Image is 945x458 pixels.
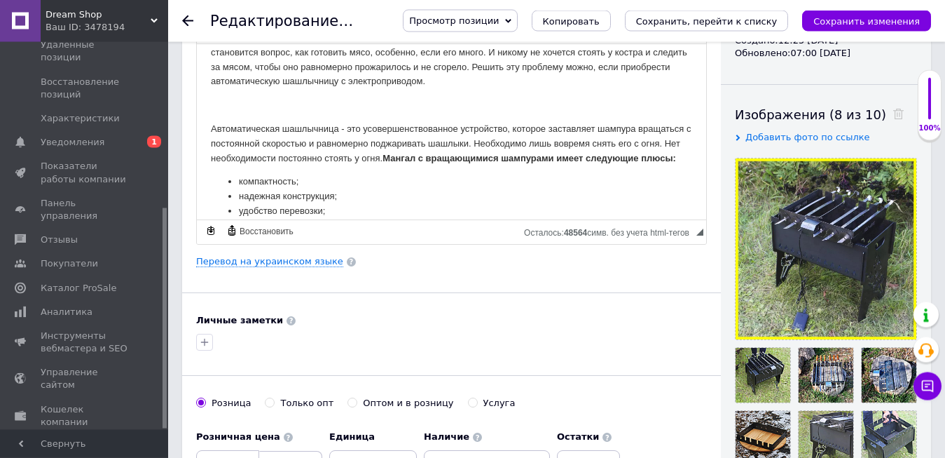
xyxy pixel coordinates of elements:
[196,432,280,443] b: Розничная цена
[212,398,251,410] div: Розница
[14,78,495,121] p: Автоматическая шашлычница - это усовершенствованное устройство, которое заставляет шампура вращат...
[41,366,130,391] span: Управление сайтом
[696,229,703,236] span: Перетащите для изменения размера
[41,76,130,101] span: Восстановление позиций
[41,39,130,64] span: Удаленные позиции
[483,398,516,410] div: Услуга
[918,70,941,141] div: 100% Качество заполнения
[564,229,587,238] span: 48564
[41,112,120,125] span: Характеристики
[42,130,467,145] li: компактность;
[46,8,151,21] span: Dream Shop
[532,11,611,32] button: Копировать
[913,372,941,400] button: Чат с покупателем
[147,136,161,148] span: 1
[42,145,467,160] li: надежная конструкция;
[625,11,789,32] button: Сохранить, перейти к списку
[329,432,375,443] b: Единица
[224,224,296,239] a: Восстановить
[41,282,116,295] span: Каталог ProSale
[524,225,696,238] div: Подсчет символов
[41,234,78,246] span: Отзывы
[735,107,917,124] div: Изображения (8 из 10)
[41,160,130,185] span: Показатели работы компании
[636,16,778,27] i: Сохранить, перейти к списку
[41,306,92,318] span: Аналитика
[543,16,600,27] span: Копировать
[42,160,467,175] li: удобство перевозки;
[186,109,479,119] strong: Мангал с вращающимися шампурами имеет следующие плюсы:
[424,432,469,443] b: Наличие
[196,257,343,268] a: Перевод на украинском языке
[182,15,193,27] div: Вернуться назад
[41,330,130,355] span: Инструменты вебмастера и SEO
[745,133,870,143] span: Добавить фото по ссылке
[802,11,931,32] button: Сохранить изменения
[557,432,600,443] b: Остатки
[735,48,917,60] div: Обновлено: 07:00 [DATE]
[41,136,104,149] span: Уведомления
[813,16,920,27] i: Сохранить изменения
[203,224,219,239] a: Сделать резервную копию сейчас
[41,197,130,222] span: Панель управления
[280,398,333,410] div: Только опт
[41,403,130,429] span: Кошелек компании
[918,123,941,133] div: 100%
[46,21,168,34] div: Ваш ID: 3478194
[409,15,499,26] span: Просмотр позиции
[363,398,453,410] div: Оптом и в розницу
[197,45,706,220] iframe: Визуальный текстовый редактор, 4A53509D-74F0-494C-B50E-C6175187954D
[41,257,98,270] span: Покупатели
[237,227,294,238] span: Восстановить
[196,316,283,326] b: Личные заметки
[42,175,467,189] li: [DEMOGRAPHIC_DATA] жарится постепенно и не пригорает;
